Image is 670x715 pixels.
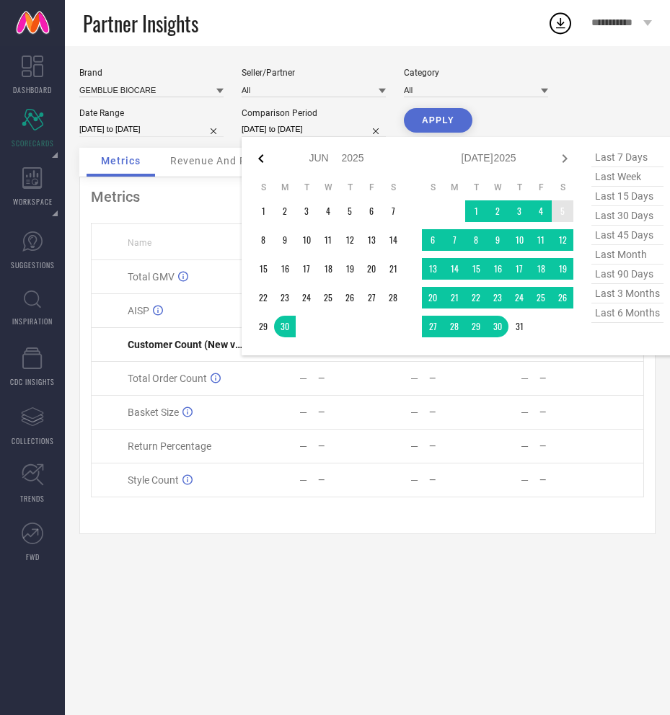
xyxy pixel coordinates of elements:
span: Return Percentage [128,440,211,452]
td: Sun Jun 29 2025 [252,316,274,337]
div: — [521,474,529,486]
td: Sun Jul 13 2025 [422,258,444,280]
td: Thu Jul 17 2025 [508,258,530,280]
span: last 15 days [591,187,664,206]
td: Tue Jun 24 2025 [296,287,317,308]
span: COLLECTIONS [12,435,54,446]
div: — [521,407,529,418]
div: Category [404,68,548,78]
div: — [410,407,418,418]
div: — [429,407,477,417]
span: Basket Size [128,407,179,418]
td: Tue Jul 08 2025 [465,229,487,251]
td: Thu Jun 26 2025 [339,287,361,308]
div: Comparison Period [242,108,386,118]
div: — [539,475,588,485]
th: Tuesday [296,182,317,193]
td: Mon Jul 14 2025 [444,258,465,280]
span: Revenue And Pricing [170,155,276,166]
div: — [429,441,477,451]
td: Tue Jul 15 2025 [465,258,487,280]
td: Sun Jun 22 2025 [252,287,274,308]
td: Mon Jun 02 2025 [274,200,296,222]
td: Mon Jun 30 2025 [274,316,296,337]
div: — [299,440,307,452]
span: AISP [128,305,149,316]
td: Thu Jul 03 2025 [508,200,530,222]
td: Fri Jul 04 2025 [530,200,552,222]
span: Total Order Count [128,373,207,384]
span: Total GMV [128,271,175,283]
td: Wed Jul 16 2025 [487,258,508,280]
div: — [299,474,307,486]
td: Sun Jul 06 2025 [422,229,444,251]
th: Monday [444,182,465,193]
div: — [410,474,418,486]
span: last 45 days [591,226,664,245]
td: Wed Jul 30 2025 [487,316,508,337]
span: INSPIRATION [12,316,53,327]
span: last week [591,167,664,187]
td: Wed Jun 25 2025 [317,287,339,308]
td: Tue Jul 01 2025 [465,200,487,222]
div: — [521,373,529,384]
td: Thu Jun 19 2025 [339,258,361,280]
div: Metrics [91,188,644,205]
span: FWD [26,551,40,562]
th: Thursday [508,182,530,193]
td: Wed Jul 02 2025 [487,200,508,222]
th: Saturday [382,182,404,193]
td: Tue Jul 22 2025 [465,287,487,308]
th: Wednesday [487,182,508,193]
span: Metrics [101,155,141,166]
div: — [299,373,307,384]
td: Thu Jul 10 2025 [508,229,530,251]
td: Fri Jul 11 2025 [530,229,552,251]
td: Sun Jun 15 2025 [252,258,274,280]
td: Mon Jun 23 2025 [274,287,296,308]
td: Thu Jul 24 2025 [508,287,530,308]
div: Seller/Partner [242,68,386,78]
td: Sat Jul 26 2025 [552,287,573,308]
td: Thu Jun 05 2025 [339,200,361,222]
td: Sat Jun 21 2025 [382,258,404,280]
span: SCORECARDS [12,138,54,148]
span: TRENDS [20,493,45,504]
span: Customer Count (New vs Repeat) [128,339,242,350]
th: Thursday [339,182,361,193]
div: Open download list [547,10,573,36]
div: Next month [556,150,573,167]
span: WORKSPACE [13,196,53,207]
td: Mon Jun 16 2025 [274,258,296,280]
div: — [318,475,366,485]
span: SUGGESTIONS [11,259,55,270]
td: Sun Jul 20 2025 [422,287,444,308]
th: Saturday [552,182,573,193]
div: — [299,407,307,418]
div: — [410,440,418,452]
div: — [318,441,366,451]
th: Monday [274,182,296,193]
span: Name [128,238,151,248]
div: Previous month [252,150,270,167]
div: — [410,373,418,384]
td: Tue Jun 03 2025 [296,200,317,222]
td: Mon Jul 21 2025 [444,287,465,308]
input: Select date range [79,122,224,137]
span: Style Count [128,474,179,486]
div: — [539,373,588,383]
span: last 6 months [591,303,664,323]
td: Fri Jun 27 2025 [361,287,382,308]
span: DASHBOARD [13,84,52,95]
input: Select comparison period [242,122,386,137]
div: Date Range [79,108,224,118]
td: Thu Jun 12 2025 [339,229,361,251]
td: Mon Jul 28 2025 [444,316,465,337]
div: — [539,407,588,417]
td: Wed Jul 09 2025 [487,229,508,251]
th: Wednesday [317,182,339,193]
td: Sat Jul 19 2025 [552,258,573,280]
th: Friday [530,182,552,193]
span: last 3 months [591,284,664,303]
div: — [318,407,366,417]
